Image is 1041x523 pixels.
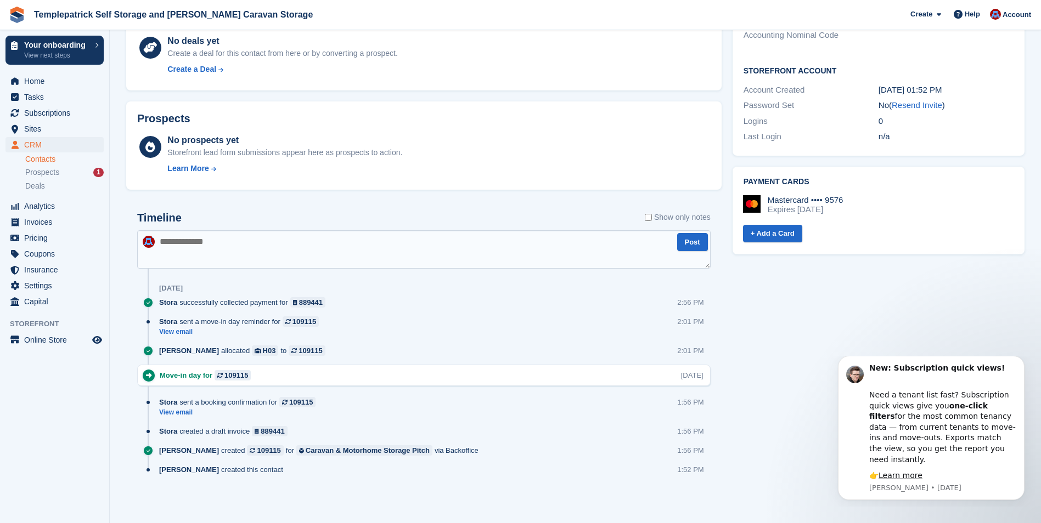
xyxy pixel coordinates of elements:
div: No deals yet [167,35,397,48]
a: menu [5,332,104,348]
span: Invoices [24,214,90,230]
div: 2:01 PM [677,316,704,327]
a: menu [5,246,104,261]
p: View next steps [24,50,89,60]
div: 109115 [257,445,280,456]
span: Sites [24,121,90,137]
a: menu [5,89,104,105]
div: Caravan & Motorhome Storage Pitch [306,445,430,456]
div: H03 [263,345,276,356]
div: 1:56 PM [677,445,704,456]
div: 2:01 PM [677,345,704,356]
div: 👉 [48,114,195,125]
div: Learn More [167,163,209,174]
a: menu [5,230,104,246]
div: Create a deal for this contact from here or by converting a prospect. [167,48,397,59]
span: Pricing [24,230,90,246]
p: Message from Steven, sent 1d ago [48,127,195,137]
a: 109115 [289,345,325,356]
div: 109115 [299,345,322,356]
iframe: Intercom notifications message [821,356,1041,507]
a: Contacts [25,154,104,164]
p: Your onboarding [24,41,89,49]
a: menu [5,294,104,309]
div: 1:56 PM [677,426,704,436]
div: created for via Backoffice [159,445,484,456]
a: menu [5,278,104,293]
img: Leigh [143,236,155,248]
div: 0 [879,115,1014,128]
div: Account Created [744,84,879,96]
a: 109115 [279,397,316,407]
a: H03 [252,345,278,356]
div: Mastercard •••• 9576 [768,195,843,205]
div: created this contact [159,464,289,475]
div: 1:52 PM [677,464,704,475]
div: Last Login [744,130,879,143]
a: 109115 [247,445,283,456]
div: No prospects yet [167,134,402,147]
div: sent a move-in day reminder for [159,316,324,327]
div: sent a booking confirmation for [159,397,321,407]
span: Help [965,9,980,20]
a: + Add a Card [743,225,802,243]
span: [PERSON_NAME] [159,464,219,475]
div: 109115 [224,370,248,380]
a: menu [5,137,104,152]
span: Coupons [24,246,90,261]
div: n/a [879,130,1014,143]
a: menu [5,73,104,89]
span: Prospects [25,167,59,178]
span: Stora [159,397,177,407]
h2: Storefront Account [744,65,1014,76]
a: menu [5,198,104,214]
a: View email [159,408,321,417]
span: [PERSON_NAME] [159,345,219,356]
a: View email [159,327,324,337]
a: menu [5,214,104,230]
div: 1:56 PM [677,397,704,407]
span: Deals [25,181,45,191]
div: Create a Deal [167,64,216,75]
span: Home [24,73,90,89]
div: [DATE] 01:52 PM [879,84,1014,96]
b: New: Subscription quick views! [48,7,183,16]
div: 109115 [289,397,313,407]
div: Expires [DATE] [768,204,843,214]
a: menu [5,105,104,121]
a: Learn More [167,163,402,174]
a: menu [5,262,104,277]
a: 109115 [283,316,319,327]
a: Deals [25,180,104,192]
span: Storefront [10,319,109,329]
a: Learn more [57,115,101,123]
span: Subscriptions [24,105,90,121]
div: allocated to [159,345,331,356]
h2: Prospects [137,112,190,125]
button: Post [677,233,708,251]
span: CRM [24,137,90,152]
span: Insurance [24,262,90,277]
div: 1 [93,168,104,177]
a: 889441 [252,426,288,436]
div: Accounting Nominal Code [744,29,879,42]
div: created a draft invoice [159,426,293,436]
a: Caravan & Motorhome Storage Pitch [296,445,432,456]
span: Tasks [24,89,90,105]
span: Create [910,9,932,20]
div: Move-in day for [160,370,256,380]
div: 889441 [261,426,284,436]
a: 109115 [215,370,251,380]
label: Show only notes [645,212,711,223]
h2: Payment cards [744,178,1014,186]
div: Message content [48,7,195,125]
a: Prospects 1 [25,167,104,178]
a: 889441 [290,297,326,308]
a: Create a Deal [167,64,397,75]
a: Preview store [91,333,104,346]
a: menu [5,121,104,137]
img: Leigh [990,9,1001,20]
img: Mastercard Logo [743,195,761,213]
span: Online Store [24,332,90,348]
div: [DATE] [681,370,704,380]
